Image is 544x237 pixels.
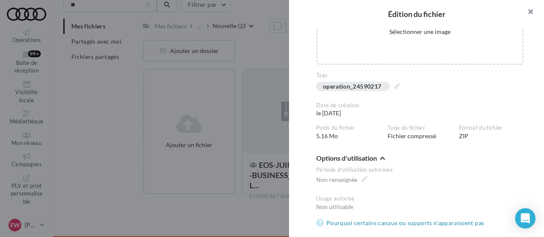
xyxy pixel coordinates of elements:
div: Période d’utilisation autorisée [316,166,524,174]
div: Non utilisable [316,203,524,211]
span: Non renseignée [316,174,368,186]
div: operation_24590217 [323,84,381,90]
div: Fichier compressé [388,124,459,140]
div: Usage autorisé [316,195,524,203]
div: Date de création [316,102,381,109]
a: Pourquoi certains canaux ou supports n’apparaissent pas [316,218,487,228]
div: Tags [316,72,524,79]
div: Type du fichier [388,124,452,132]
h2: Édition du fichier [303,10,530,18]
span: Options d'utilisation [316,155,377,162]
div: Poids du fichier [316,124,381,132]
div: 5.16 Mo [316,124,388,140]
div: le [DATE] [316,102,388,118]
button: Options d'utilisation [316,154,385,164]
div: Sélectionner une image [317,28,522,36]
div: ZIP [459,124,530,140]
div: Open Intercom Messenger [515,208,535,229]
div: Format du fichier [459,124,524,132]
